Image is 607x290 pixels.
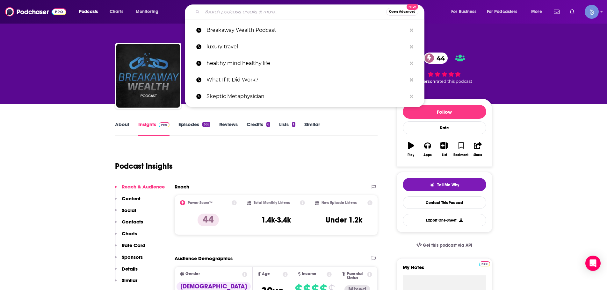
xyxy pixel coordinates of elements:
[279,121,295,136] a: Lists1
[322,201,357,205] h2: New Episode Listens
[206,88,407,105] p: Skeptic Metaphysician
[585,5,599,19] img: User Profile
[175,255,233,261] h2: Audience Demographics
[115,254,143,266] button: Sponsors
[122,277,137,283] p: Similar
[411,237,478,253] a: Get this podcast via API
[430,53,448,64] span: 44
[407,4,418,10] span: New
[202,7,386,17] input: Search podcasts, credits, & more...
[131,7,167,17] button: open menu
[206,72,407,88] p: What If It Did Work?
[105,7,127,17] a: Charts
[386,8,418,16] button: Open AdvancedNew
[185,55,424,72] a: healthy mind healthy life
[178,121,210,136] a: Episodes365
[403,121,486,134] div: Rate
[424,53,448,64] a: 44
[115,207,136,219] button: Social
[247,121,270,136] a: Credits6
[254,201,290,205] h2: Total Monthly Listens
[136,7,158,16] span: Monitoring
[403,138,419,161] button: Play
[551,6,562,17] a: Show notifications dropdown
[5,6,66,18] img: Podchaser - Follow, Share and Rate Podcasts
[115,230,137,242] button: Charts
[483,7,527,17] button: open menu
[403,264,486,275] label: My Notes
[527,7,550,17] button: open menu
[79,7,98,16] span: Podcasts
[115,219,143,230] button: Contacts
[266,122,270,127] div: 6
[262,272,270,276] span: Age
[423,153,432,157] div: Apps
[122,266,138,272] p: Details
[175,184,189,190] h2: Reach
[442,153,447,157] div: List
[206,22,407,39] p: Breakaway Wealth Podcast
[116,44,180,108] img: Breakaway Wealth Podcast
[115,242,145,254] button: Rate Card
[122,219,143,225] p: Contacts
[403,105,486,119] button: Follow
[110,7,123,16] span: Charts
[115,277,137,289] button: Similar
[437,182,459,187] span: Tell Me Why
[567,6,577,17] a: Show notifications dropdown
[185,88,424,105] a: Skeptic Metaphysician
[453,138,469,161] button: Bookmark
[115,184,165,195] button: Reach & Audience
[347,272,366,280] span: Parental Status
[419,138,436,161] button: Apps
[585,5,599,19] span: Logged in as Spiral5-G1
[473,153,482,157] div: Share
[122,242,145,248] p: Rate Card
[403,178,486,191] button: tell me why sparkleTell Me Why
[479,261,490,266] img: Podchaser Pro
[436,138,452,161] button: List
[122,230,137,237] p: Charts
[326,215,362,225] h3: Under 1.2k
[185,39,424,55] a: luxury travel
[479,260,490,266] a: Pro website
[115,121,129,136] a: About
[122,254,143,260] p: Sponsors
[397,48,492,88] div: 44 1 personrated this podcast
[403,196,486,209] a: Contact This Podcast
[292,122,295,127] div: 1
[423,243,472,248] span: Get this podcast via API
[122,184,165,190] p: Reach & Audience
[115,266,138,278] button: Details
[302,272,316,276] span: Income
[447,7,484,17] button: open menu
[191,4,430,19] div: Search podcasts, credits, & more...
[487,7,517,16] span: For Podcasters
[159,122,170,127] img: Podchaser Pro
[122,195,141,202] p: Content
[585,5,599,19] button: Show profile menu
[389,10,416,13] span: Open Advanced
[435,79,472,84] span: rated this podcast
[202,122,210,127] div: 365
[75,7,106,17] button: open menu
[188,201,213,205] h2: Power Score™
[469,138,486,161] button: Share
[185,272,200,276] span: Gender
[585,256,601,271] div: Open Intercom Messenger
[185,22,424,39] a: Breakaway Wealth Podcast
[451,7,476,16] span: For Business
[206,39,407,55] p: luxury travel
[198,214,219,226] p: 44
[115,195,141,207] button: Content
[531,7,542,16] span: More
[453,153,468,157] div: Bookmark
[418,79,435,84] span: 1 person
[219,121,238,136] a: Reviews
[403,214,486,226] button: Export One-Sheet
[304,121,320,136] a: Similar
[115,161,173,171] h1: Podcast Insights
[185,72,424,88] a: What If It Did Work?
